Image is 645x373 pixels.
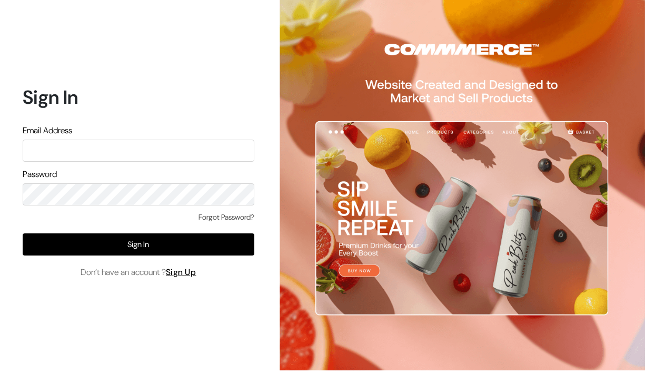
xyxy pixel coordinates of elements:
button: Sign In [23,233,254,256]
label: Email Address [23,124,72,137]
h1: Sign In [23,86,254,109]
label: Password [23,168,57,181]
span: Don’t have an account ? [81,266,196,279]
a: Sign Up [166,267,196,278]
a: Forgot Password? [199,212,254,223]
